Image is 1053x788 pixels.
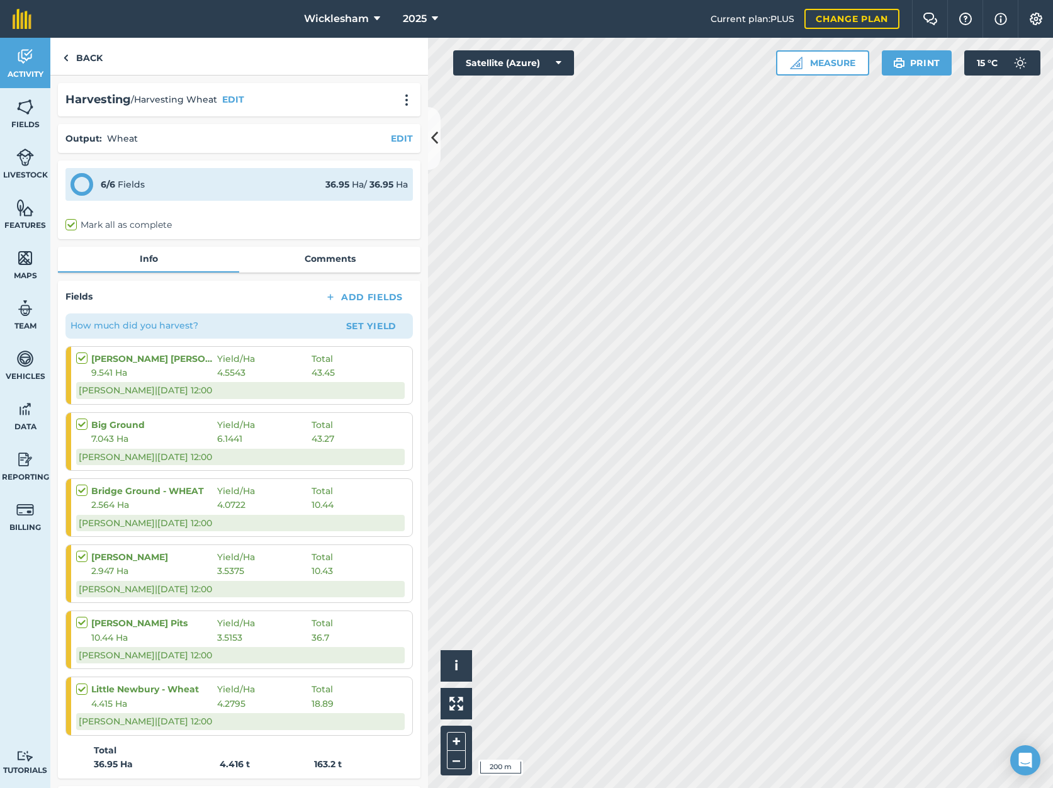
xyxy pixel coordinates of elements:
[91,697,217,711] span: 4.415 Ha
[325,177,408,191] div: Ha / Ha
[76,449,405,465] div: [PERSON_NAME] | [DATE] 12:00
[91,631,217,644] span: 10.44 Ha
[217,697,312,711] span: 4.2795
[58,247,239,271] a: Info
[76,515,405,531] div: [PERSON_NAME] | [DATE] 12:00
[131,93,217,106] span: / Harvesting Wheat
[16,47,34,66] img: svg+xml;base64,PD94bWwgdmVyc2lvbj0iMS4wIiBlbmNvZGluZz0idXRmLTgiPz4KPCEtLSBHZW5lcmF0b3I6IEFkb2JlIE...
[312,564,333,578] span: 10.43
[312,550,333,564] span: Total
[312,616,333,630] span: Total
[369,179,393,190] strong: 36.95
[217,631,312,644] span: 3.5153
[804,9,899,29] a: Change plan
[312,697,334,711] span: 18.89
[391,132,413,145] button: EDIT
[217,682,312,696] span: Yield / Ha
[91,498,217,512] span: 2.564 Ha
[16,148,34,167] img: svg+xml;base64,PD94bWwgdmVyc2lvbj0iMS4wIiBlbmNvZGluZz0idXRmLTgiPz4KPCEtLSBHZW5lcmF0b3I6IEFkb2JlIE...
[101,179,115,190] strong: 6 / 6
[312,498,334,512] span: 10.44
[91,366,217,380] span: 9.541 Ha
[312,432,334,446] span: 43.27
[91,564,217,578] span: 2.947 Ha
[449,697,463,711] img: Four arrows, one pointing top left, one top right, one bottom right and the last bottom left
[312,484,333,498] span: Total
[16,349,34,368] img: svg+xml;base64,PD94bWwgdmVyc2lvbj0iMS4wIiBlbmNvZGluZz0idXRmLTgiPz4KPCEtLSBHZW5lcmF0b3I6IEFkb2JlIE...
[453,50,574,76] button: Satellite (Azure)
[958,13,973,25] img: A question mark icon
[217,418,312,432] span: Yield / Ha
[312,366,335,380] span: 43.45
[76,581,405,597] div: [PERSON_NAME] | [DATE] 12:00
[16,249,34,267] img: svg+xml;base64,PHN2ZyB4bWxucz0iaHR0cDovL3d3dy53My5vcmcvMjAwMC9zdmciIHdpZHRoPSI1NiIgaGVpZ2h0PSI2MC...
[16,198,34,217] img: svg+xml;base64,PHN2ZyB4bWxucz0iaHR0cDovL3d3dy53My5vcmcvMjAwMC9zdmciIHdpZHRoPSI1NiIgaGVpZ2h0PSI2MC...
[217,616,312,630] span: Yield / Ha
[91,418,217,432] strong: Big Ground
[16,400,34,419] img: svg+xml;base64,PD94bWwgdmVyc2lvbj0iMS4wIiBlbmNvZGluZz0idXRmLTgiPz4KPCEtLSBHZW5lcmF0b3I6IEFkb2JlIE...
[65,91,131,109] h2: Harvesting
[882,50,952,76] button: Print
[50,38,115,75] a: Back
[312,418,333,432] span: Total
[16,750,34,762] img: svg+xml;base64,PD94bWwgdmVyc2lvbj0iMS4wIiBlbmNvZGluZz0idXRmLTgiPz4KPCEtLSBHZW5lcmF0b3I6IEFkb2JlIE...
[923,13,938,25] img: Two speech bubbles overlapping with the left bubble in the forefront
[217,550,312,564] span: Yield / Ha
[399,94,414,106] img: svg+xml;base64,PHN2ZyB4bWxucz0iaHR0cDovL3d3dy53My5vcmcvMjAwMC9zdmciIHdpZHRoPSIyMCIgaGVpZ2h0PSIyNC...
[776,50,869,76] button: Measure
[76,382,405,398] div: [PERSON_NAME] | [DATE] 12:00
[13,9,31,29] img: fieldmargin Logo
[16,450,34,469] img: svg+xml;base64,PD94bWwgdmVyc2lvbj0iMS4wIiBlbmNvZGluZz0idXRmLTgiPz4KPCEtLSBHZW5lcmF0b3I6IEFkb2JlIE...
[107,132,138,145] p: Wheat
[222,93,244,106] button: EDIT
[893,55,905,70] img: svg+xml;base64,PHN2ZyB4bWxucz0iaHR0cDovL3d3dy53My5vcmcvMjAwMC9zdmciIHdpZHRoPSIxOSIgaGVpZ2h0PSIyNC...
[63,50,69,65] img: svg+xml;base64,PHN2ZyB4bWxucz0iaHR0cDovL3d3dy53My5vcmcvMjAwMC9zdmciIHdpZHRoPSI5IiBoZWlnaHQ9IjI0Ii...
[325,179,349,190] strong: 36.95
[101,177,145,191] div: Fields
[94,757,220,771] strong: 36.95 Ha
[91,484,217,498] strong: Bridge Ground - WHEAT
[314,758,342,770] strong: 163.2 t
[91,616,217,630] strong: [PERSON_NAME] Pits
[217,564,312,578] span: 3.5375
[1008,50,1033,76] img: svg+xml;base64,PD94bWwgdmVyc2lvbj0iMS4wIiBlbmNvZGluZz0idXRmLTgiPz4KPCEtLSBHZW5lcmF0b3I6IEFkb2JlIE...
[91,432,217,446] span: 7.043 Ha
[91,550,217,564] strong: [PERSON_NAME]
[94,743,116,757] strong: Total
[217,432,312,446] span: 6.1441
[447,751,466,769] button: –
[447,732,466,751] button: +
[91,352,217,366] strong: [PERSON_NAME] [PERSON_NAME]
[441,650,472,682] button: i
[403,11,427,26] span: 2025
[16,299,34,318] img: svg+xml;base64,PD94bWwgdmVyc2lvbj0iMS4wIiBlbmNvZGluZz0idXRmLTgiPz4KPCEtLSBHZW5lcmF0b3I6IEFkb2JlIE...
[312,352,333,366] span: Total
[217,366,312,380] span: 4.5543
[217,352,312,366] span: Yield / Ha
[312,682,333,696] span: Total
[790,57,802,69] img: Ruler icon
[217,498,312,512] span: 4.0722
[312,631,329,644] span: 36.7
[994,11,1007,26] img: svg+xml;base64,PHN2ZyB4bWxucz0iaHR0cDovL3d3dy53My5vcmcvMjAwMC9zdmciIHdpZHRoPSIxNyIgaGVpZ2h0PSIxNy...
[16,98,34,116] img: svg+xml;base64,PHN2ZyB4bWxucz0iaHR0cDovL3d3dy53My5vcmcvMjAwMC9zdmciIHdpZHRoPSI1NiIgaGVpZ2h0PSI2MC...
[1010,745,1040,775] div: Open Intercom Messenger
[711,12,794,26] span: Current plan : PLUS
[454,658,458,673] span: i
[977,50,998,76] span: 15 ° C
[217,484,312,498] span: Yield / Ha
[76,713,405,729] div: [PERSON_NAME] | [DATE] 12:00
[65,290,93,303] h4: Fields
[964,50,1040,76] button: 15 °C
[70,318,198,332] p: How much did you harvest?
[220,757,314,771] strong: 4.416 t
[76,647,405,663] div: [PERSON_NAME] | [DATE] 12:00
[239,247,420,271] a: Comments
[16,500,34,519] img: svg+xml;base64,PD94bWwgdmVyc2lvbj0iMS4wIiBlbmNvZGluZz0idXRmLTgiPz4KPCEtLSBHZW5lcmF0b3I6IEFkb2JlIE...
[91,682,217,696] strong: Little Newbury - Wheat
[65,132,102,145] h4: Output :
[1028,13,1044,25] img: A cog icon
[65,218,172,232] label: Mark all as complete
[335,316,408,336] button: Set Yield
[315,288,413,306] button: Add Fields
